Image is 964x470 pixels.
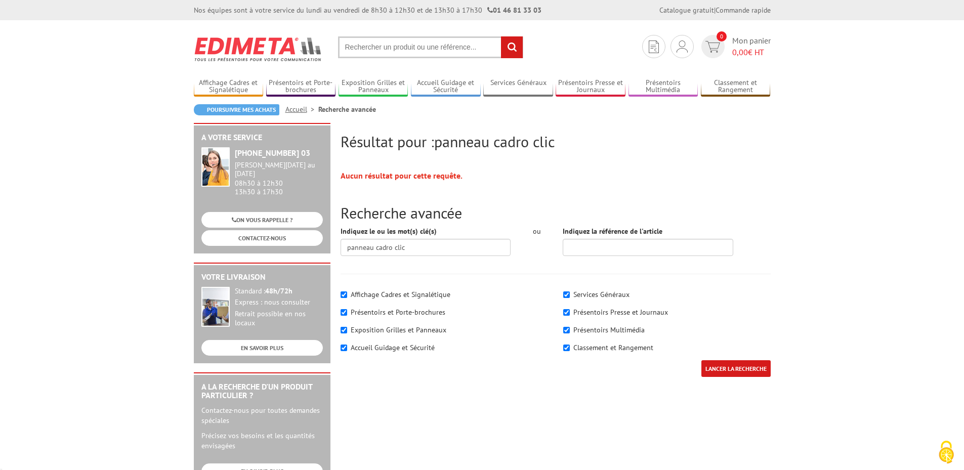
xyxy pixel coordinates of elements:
[701,78,771,95] a: Classement et Rangement
[483,78,553,95] a: Services Généraux
[194,30,323,68] img: Edimeta
[573,308,668,317] label: Présentoirs Presse et Journaux
[201,133,323,142] h2: A votre service
[265,286,292,295] strong: 48h/72h
[556,78,625,95] a: Présentoirs Presse et Journaux
[351,290,450,299] label: Affichage Cadres et Signalétique
[573,325,645,334] label: Présentoirs Multimédia
[201,287,230,327] img: widget-livraison.jpg
[201,431,323,451] p: Précisez vos besoins et les quantités envisagées
[563,291,570,298] input: Services Généraux
[659,6,714,15] a: Catalogue gratuit
[341,226,437,236] label: Indiquez le ou les mot(s) clé(s)
[732,35,771,58] span: Mon panier
[235,148,310,158] strong: [PHONE_NUMBER] 03
[235,298,323,307] div: Express : nous consulter
[339,78,408,95] a: Exposition Grilles et Panneaux
[235,161,323,178] div: [PERSON_NAME][DATE] au [DATE]
[929,436,964,470] button: Cookies (fenêtre modale)
[194,104,279,115] a: Poursuivre mes achats
[526,226,548,236] div: ou
[351,308,445,317] label: Présentoirs et Porte-brochures
[699,35,771,58] a: devis rapide 0 Mon panier 0,00€ HT
[341,345,347,351] input: Accueil Guidage et Sécurité
[341,204,771,221] h2: Recherche avancée
[434,132,555,151] span: panneau cadro clic
[563,327,570,333] input: Présentoirs Multimédia
[563,345,570,351] input: Classement et Rangement
[194,78,264,95] a: Affichage Cadres et Signalétique
[318,104,376,114] li: Recherche avancée
[573,343,653,352] label: Classement et Rangement
[194,5,541,15] div: Nos équipes sont à votre service du lundi au vendredi de 8h30 à 12h30 et de 13h30 à 17h30
[649,40,659,53] img: devis rapide
[351,325,446,334] label: Exposition Grilles et Panneaux
[235,161,323,196] div: 08h30 à 12h30 13h30 à 17h30
[235,287,323,296] div: Standard :
[934,440,959,465] img: Cookies (fenêtre modale)
[201,212,323,228] a: ON VOUS RAPPELLE ?
[732,47,771,58] span: € HT
[487,6,541,15] strong: 01 46 81 33 03
[235,310,323,328] div: Retrait possible en nos locaux
[628,78,698,95] a: Présentoirs Multimédia
[732,47,748,57] span: 0,00
[201,273,323,282] h2: Votre livraison
[351,343,435,352] label: Accueil Guidage et Sécurité
[341,309,347,316] input: Présentoirs et Porte-brochures
[563,226,662,236] label: Indiquez la référence de l'article
[716,6,771,15] a: Commande rapide
[705,41,720,53] img: devis rapide
[201,405,323,425] p: Contactez-nous pour toutes demandes spéciales
[717,31,727,41] span: 0
[201,382,323,400] h2: A la recherche d'un produit particulier ?
[285,105,318,114] a: Accueil
[677,40,688,53] img: devis rapide
[659,5,771,15] div: |
[266,78,336,95] a: Présentoirs et Porte-brochures
[411,78,481,95] a: Accueil Guidage et Sécurité
[201,230,323,246] a: CONTACTEZ-NOUS
[341,291,347,298] input: Affichage Cadres et Signalétique
[338,36,523,58] input: Rechercher un produit ou une référence...
[573,290,630,299] label: Services Généraux
[201,340,323,356] a: EN SAVOIR PLUS
[563,309,570,316] input: Présentoirs Presse et Journaux
[341,170,463,181] strong: Aucun résultat pour cette requête.
[201,147,230,187] img: widget-service.jpg
[501,36,523,58] input: rechercher
[341,133,771,150] h2: Résultat pour :
[341,327,347,333] input: Exposition Grilles et Panneaux
[701,360,771,377] input: LANCER LA RECHERCHE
